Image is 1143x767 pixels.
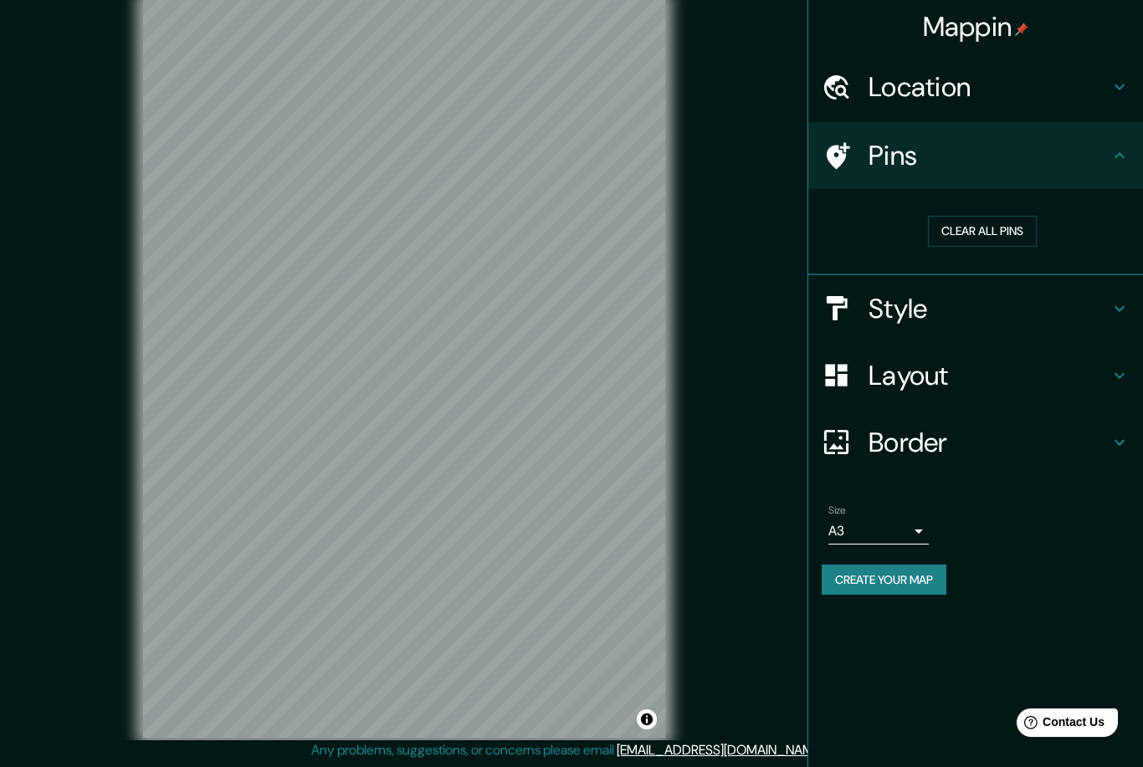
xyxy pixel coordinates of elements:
[923,10,1029,43] h4: Mappin
[869,359,1110,392] h4: Layout
[808,54,1143,120] div: Location
[637,709,657,729] button: Toggle attribution
[808,122,1143,189] div: Pins
[808,409,1143,476] div: Border
[869,292,1110,325] h4: Style
[869,139,1110,172] h4: Pins
[822,565,946,596] button: Create your map
[869,70,1110,104] h4: Location
[828,518,929,545] div: A3
[808,342,1143,409] div: Layout
[994,702,1125,749] iframe: Help widget launcher
[828,503,846,517] label: Size
[808,275,1143,342] div: Style
[928,216,1037,247] button: Clear all pins
[617,741,823,759] a: [EMAIL_ADDRESS][DOMAIN_NAME]
[311,740,826,760] p: Any problems, suggestions, or concerns please email .
[869,426,1110,459] h4: Border
[1015,23,1028,36] img: pin-icon.png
